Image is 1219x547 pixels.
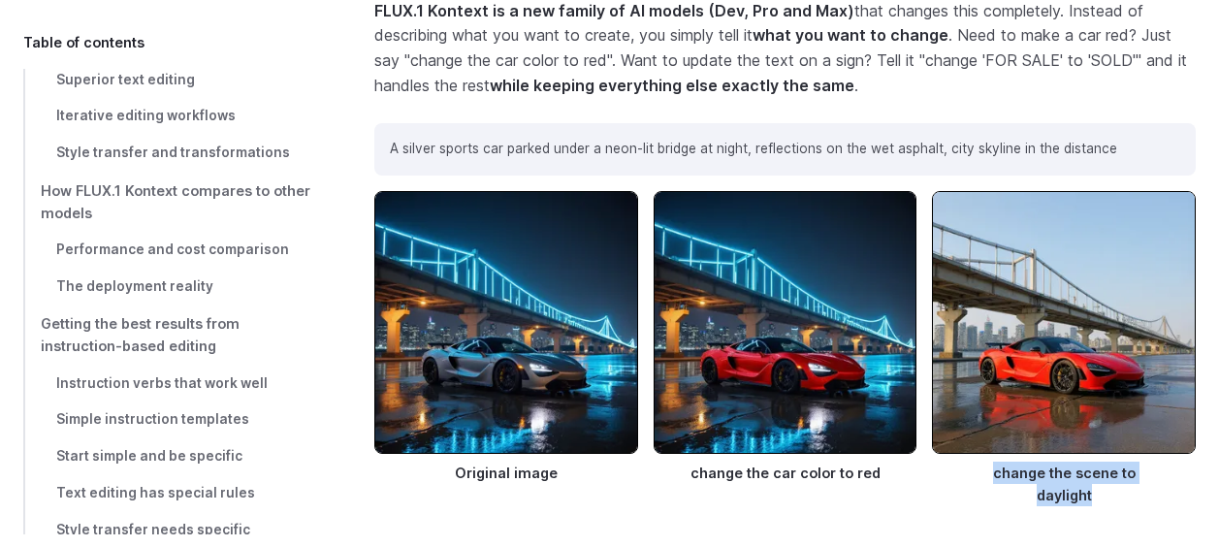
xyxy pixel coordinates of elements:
img: Silver sports car at night under a neon-lit bridge, reflecting off the wet pavement with a city s... [374,191,638,455]
span: Start simple and be specific [56,448,242,464]
a: How FLUX.1 Kontext compares to other models [23,172,312,232]
strong: while keeping everything else exactly the same [490,76,854,95]
a: Iterative editing workflows [23,98,312,135]
a: The deployment reality [23,269,312,306]
span: Style transfer and transformations [56,145,290,160]
p: A silver sports car parked under a neon-lit bridge at night, reflections on the wet asphalt, city... [390,139,1180,160]
a: Text editing has special rules [23,475,312,512]
figcaption: Original image [374,454,638,484]
figcaption: change the car color to red [654,454,917,484]
span: Iterative editing workflows [56,108,236,123]
span: Getting the best results from instruction-based editing [41,316,240,355]
img: Silver sports car during daylight under a large bridge, with a clear sky and cityscape in the dis... [932,191,1196,455]
strong: FLUX.1 Kontext is a new family of AI models (Dev, Pro and Max) [374,1,854,20]
span: Superior text editing [56,72,195,87]
span: Instruction verbs that work well [56,375,268,391]
figcaption: change the scene to daylight [932,454,1196,506]
a: Superior text editing [23,62,312,99]
a: Performance and cost comparison [23,232,312,269]
a: Start simple and be specific [23,438,312,475]
span: Simple instruction templates [56,411,249,427]
a: Simple instruction templates [23,402,312,438]
span: Text editing has special rules [56,485,255,500]
strong: what you want to change [753,25,948,45]
a: Getting the best results from instruction-based editing [23,306,312,366]
span: Table of contents [23,31,144,53]
span: Performance and cost comparison [56,241,289,257]
span: How FLUX.1 Kontext compares to other models [41,182,310,221]
a: Instruction verbs that work well [23,366,312,402]
span: The deployment reality [56,278,213,294]
a: Style transfer and transformations [23,135,312,172]
img: Red sports car parked on a wet surface at night under a brightly lit bridge with a city skyline i... [654,191,917,455]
